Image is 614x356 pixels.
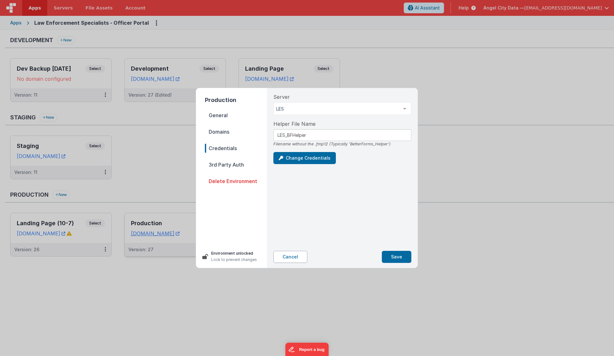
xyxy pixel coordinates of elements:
[205,177,267,186] span: Delete Environment
[273,129,411,141] input: Enter BetterForms Helper Name
[205,96,267,105] h2: Production
[205,111,267,120] span: General
[285,343,329,356] iframe: Marker.io feedback button
[273,141,411,147] div: Filename without the .fmp12 (Typically 'BetterForms_Helper')
[211,257,257,263] p: Lock to prevent changes
[273,251,307,263] button: Cancel
[273,120,316,128] span: Helper File Name
[382,251,411,263] button: Save
[273,93,290,101] span: Server
[276,106,398,112] span: LES
[205,144,267,153] span: Credentials
[273,152,336,164] button: Change Credentials
[211,250,257,257] p: Environment unlocked
[205,160,267,169] span: 3rd Party Auth
[205,127,267,136] span: Domains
